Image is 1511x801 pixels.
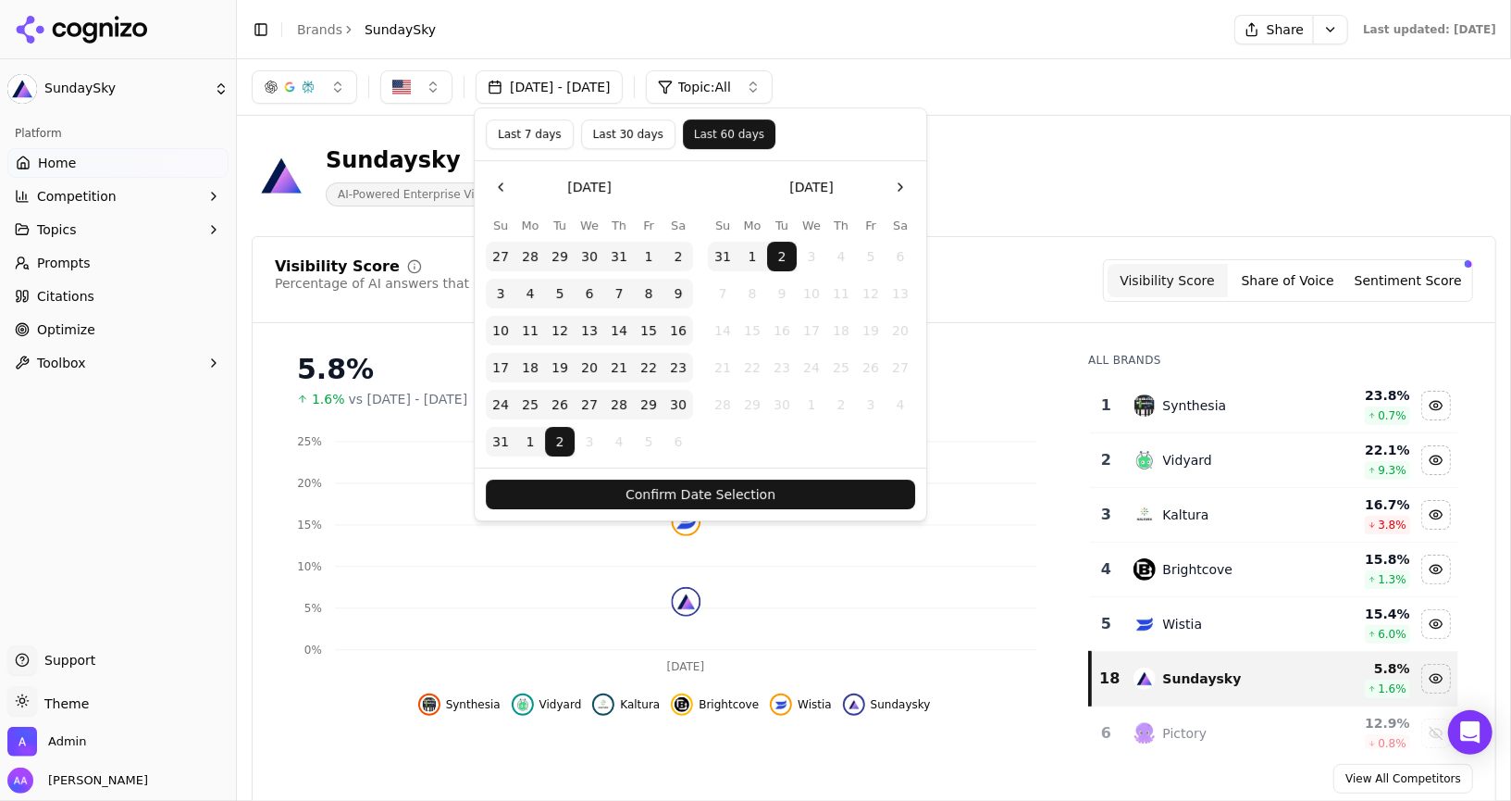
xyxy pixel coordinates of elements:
[737,242,767,271] button: Monday, September 1st, 2025, selected
[1090,433,1458,488] tr: 2vidyardVidyard22.1%9.3%Hide vidyard data
[252,146,311,206] img: SundaySky
[1163,670,1242,688] div: Sundaysky
[1421,664,1451,694] button: Hide sundaysky data
[1097,613,1114,635] div: 5
[673,588,699,614] img: sundaysky
[770,694,832,716] button: Hide wistia data
[843,694,931,716] button: Hide sundaysky data
[545,427,575,457] button: Today, Tuesday, September 2nd, 2025, selected
[1097,394,1114,417] div: 1
[1090,597,1458,652] tr: 5wistiaWistia15.4%6.0%Hide wistia data
[708,217,915,419] table: September 2025
[515,279,545,308] button: Monday, August 4th, 2025, selected
[1378,627,1406,642] span: 6.0 %
[604,390,634,419] button: Thursday, August 28th, 2025, selected
[7,768,33,794] img: Alp Aysan
[592,694,660,716] button: Hide kaltura data
[856,217,886,234] th: Friday
[708,242,737,271] button: Sunday, August 31st, 2025, selected
[297,353,1051,386] div: 5.8%
[37,320,95,339] span: Optimize
[767,242,797,271] button: Today, Tuesday, September 2nd, 2025, selected
[297,22,342,37] a: Brands
[7,215,229,244] button: Topics
[620,697,660,712] span: Kaltura
[1163,506,1209,524] div: Kaltura
[1448,710,1492,755] div: Open Intercom Messenger
[575,217,604,234] th: Wednesday
[7,248,229,278] a: Prompts
[683,119,775,149] button: Last 60 days
[512,694,582,716] button: Hide vidyard data
[1348,264,1468,297] button: Sentiment Score
[667,660,705,673] tspan: [DATE]
[663,279,693,308] button: Saturday, August 9th, 2025, selected
[1090,488,1458,543] tr: 3kalturaKaltura16.7%3.8%Hide kaltura data
[886,172,915,202] button: Go to the Next Month
[326,145,558,175] div: Sundaysky
[1378,463,1406,478] span: 9.3 %
[48,733,86,750] span: Admin
[486,217,515,234] th: Sunday
[446,697,501,712] span: Synthesia
[7,315,229,344] a: Optimize
[575,316,604,345] button: Wednesday, August 13th, 2025, selected
[392,78,411,96] img: US
[515,427,545,457] button: Monday, September 1st, 2025, selected
[797,217,826,234] th: Wednesday
[1378,518,1406,532] span: 3.8 %
[418,694,501,716] button: Hide synthesia data
[1099,668,1114,690] div: 18
[1133,558,1156,581] img: brightcove
[678,78,731,96] span: Topic: All
[275,274,602,293] div: Percentage of AI answers that mention your brand
[7,727,86,757] button: Open organization switcher
[1163,451,1212,469] div: Vidyard
[7,348,229,378] button: Toolbox
[7,148,229,178] a: Home
[634,353,663,382] button: Friday, August 22nd, 2025, selected
[847,697,861,712] img: sundaysky
[634,242,663,271] button: Friday, August 1st, 2025, selected
[737,217,767,234] th: Monday
[1163,724,1208,743] div: Pictory
[486,172,515,202] button: Go to the Previous Month
[486,119,574,149] button: Last 7 days
[312,390,345,408] span: 1.6%
[1421,609,1451,639] button: Hide wistia data
[539,697,582,712] span: Vidyard
[515,390,545,419] button: Monday, August 25th, 2025, selected
[1234,15,1313,44] button: Share
[1163,560,1233,579] div: Brightcove
[7,282,229,311] a: Citations
[1133,394,1156,417] img: synthesia
[1133,668,1156,690] img: sundaysky
[297,477,322,490] tspan: 20%
[486,316,515,345] button: Sunday, August 10th, 2025, selected
[37,254,91,272] span: Prompts
[545,353,575,382] button: Tuesday, August 19th, 2025, selected
[545,390,575,419] button: Tuesday, August 26th, 2025, selected
[663,390,693,419] button: Saturday, August 30th, 2025, selected
[1316,714,1410,732] div: 12.9 %
[1097,558,1114,581] div: 4
[1088,353,1458,368] div: All Brands
[671,694,759,716] button: Hide brightcove data
[37,354,86,372] span: Toolbox
[515,242,545,271] button: Monday, July 28th, 2025, selected
[767,217,797,234] th: Tuesday
[37,287,94,306] span: Citations
[604,242,634,271] button: Thursday, July 31st, 2025, selected
[575,279,604,308] button: Wednesday, August 6th, 2025, selected
[581,119,675,149] button: Last 30 days
[7,119,229,148] div: Platform
[38,154,76,172] span: Home
[634,316,663,345] button: Friday, August 15th, 2025, selected
[774,697,788,712] img: wistia
[886,217,915,234] th: Saturday
[486,217,693,457] table: August 2025
[1163,615,1203,633] div: Wistia
[1316,386,1410,405] div: 23.8 %
[349,390,468,408] span: vs [DATE] - [DATE]
[275,259,400,274] div: Visibility Score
